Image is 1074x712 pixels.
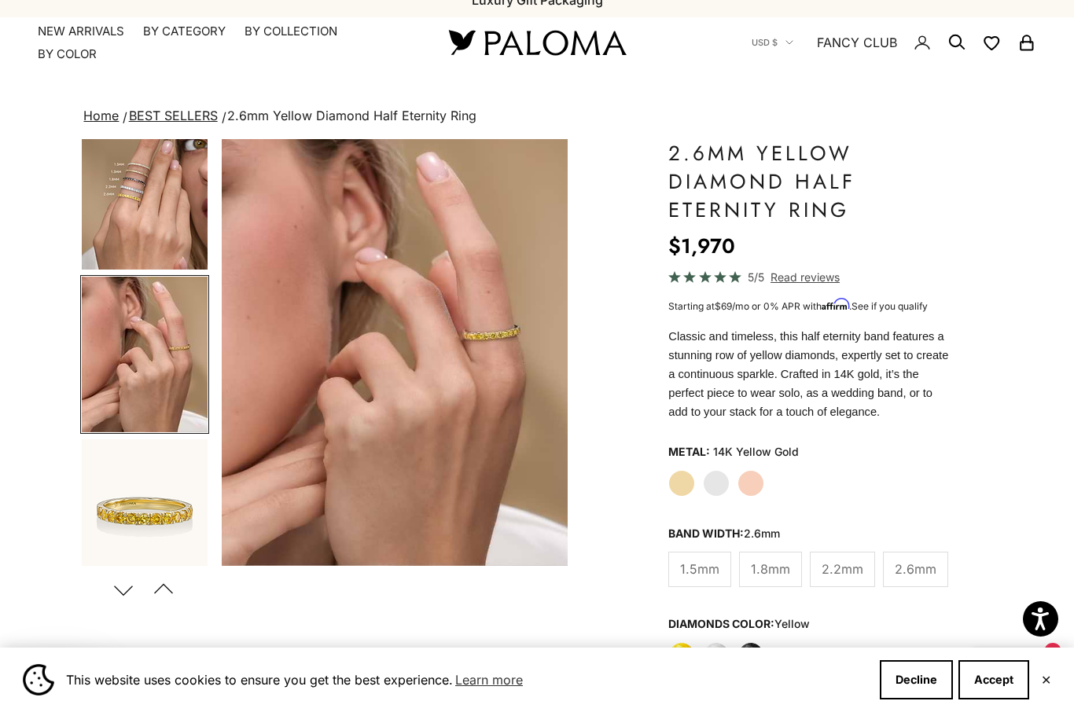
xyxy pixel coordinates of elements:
[822,559,863,579] span: 2.2mm
[680,559,719,579] span: 1.5mm
[851,300,928,312] a: See if you qualify - Learn more about Affirm Financing (opens in modal)
[668,230,735,262] sale-price: $1,970
[245,24,337,39] summary: By Collection
[38,46,97,62] summary: By Color
[817,32,897,53] a: FANCY CLUB
[668,268,954,286] a: 5/5 Read reviews
[38,24,411,62] nav: Primary navigation
[129,108,218,123] a: BEST SELLERS
[23,664,54,695] img: Cookie banner
[880,660,953,699] button: Decline
[752,17,1036,68] nav: Secondary navigation
[774,617,810,630] variant-option-value: yellow
[82,114,208,270] img: #YellowGold #WhiteGold #RoseGold
[744,527,780,540] variant-option-value: 2.6mm
[80,112,209,271] button: Go to item 4
[895,559,936,579] span: 2.6mm
[80,105,993,127] nav: breadcrumbs
[83,108,119,123] a: Home
[227,108,476,123] span: 2.6mm Yellow Diamond Half Eternity Ring
[752,35,793,50] button: USD $
[66,668,867,692] span: This website uses cookies to ensure you get the best experience.
[80,275,209,434] button: Go to item 5
[668,612,810,636] legend: Diamonds Color:
[715,300,732,312] span: $69
[748,268,764,286] span: 5/5
[822,299,849,310] span: Affirm
[82,439,208,595] img: #YellowGold
[751,559,790,579] span: 1.8mm
[668,522,780,545] legend: Band Width:
[668,139,954,224] h1: 2.6mm Yellow Diamond Half Eternity Ring
[668,300,928,312] span: Starting at /mo or 0% APR with .
[38,24,124,39] a: NEW ARRIVALS
[668,330,948,418] span: Classic and timeless, this half eternity band features a stunning row of yellow diamonds, expertl...
[143,24,226,39] summary: By Category
[222,139,568,566] img: #YellowGold #WhiteGold #RoseGold
[713,440,799,464] variant-option-value: 14K Yellow Gold
[80,438,209,596] button: Go to item 6
[1041,675,1051,684] button: Close
[668,440,710,464] legend: Metal:
[771,268,840,286] span: Read reviews
[752,35,778,50] span: USD $
[82,277,208,432] img: #YellowGold #WhiteGold #RoseGold
[958,660,1029,699] button: Accept
[453,668,525,692] a: Learn more
[222,139,568,566] div: Item 5 of 22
